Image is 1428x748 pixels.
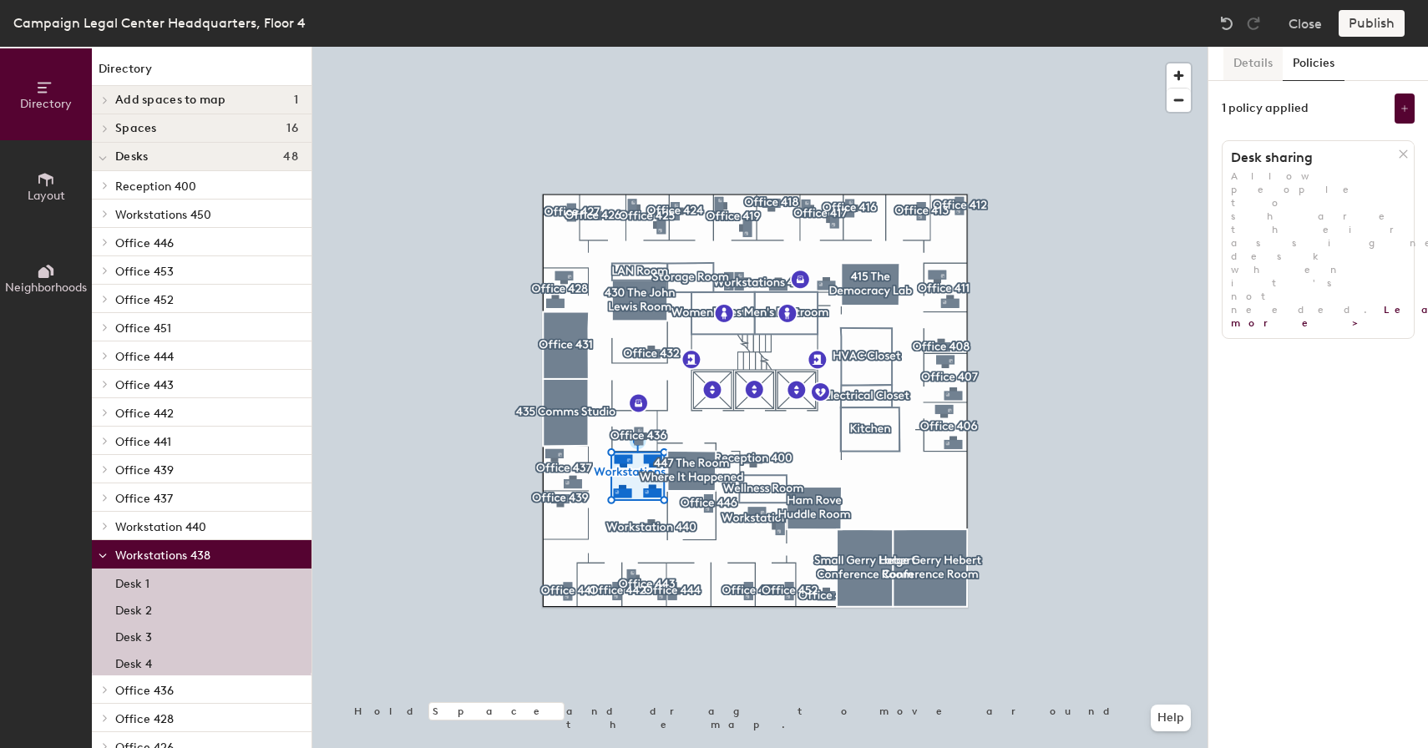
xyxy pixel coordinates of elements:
[1223,47,1283,81] button: Details
[115,625,152,644] p: Desk 3
[1218,15,1235,32] img: Undo
[115,93,226,107] span: Add spaces to map
[115,179,196,194] span: Reception 400
[1283,47,1344,81] button: Policies
[28,189,65,203] span: Layout
[115,652,152,671] p: Desk 4
[115,407,174,421] span: Office 442
[115,712,174,726] span: Office 428
[115,321,171,336] span: Office 451
[1151,705,1191,731] button: Help
[286,122,298,135] span: 16
[1222,102,1309,115] div: 1 policy applied
[115,378,174,392] span: Office 443
[115,435,171,449] span: Office 441
[115,684,174,698] span: Office 436
[115,599,152,618] p: Desk 2
[1245,15,1262,32] img: Redo
[115,572,149,591] p: Desk 1
[115,463,174,478] span: Office 439
[115,236,174,250] span: Office 446
[20,97,72,111] span: Directory
[115,150,148,164] span: Desks
[115,208,211,222] span: Workstations 450
[5,280,87,295] span: Neighborhoods
[283,150,298,164] span: 48
[115,548,210,563] span: Workstations 438
[115,293,174,307] span: Office 452
[1289,10,1322,37] button: Close
[294,93,298,107] span: 1
[115,122,157,135] span: Spaces
[92,60,311,86] h1: Directory
[115,350,174,364] span: Office 444
[115,520,206,534] span: Workstation 440
[1223,149,1399,166] h1: Desk sharing
[13,13,306,33] div: Campaign Legal Center Headquarters, Floor 4
[115,492,173,506] span: Office 437
[115,265,174,279] span: Office 453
